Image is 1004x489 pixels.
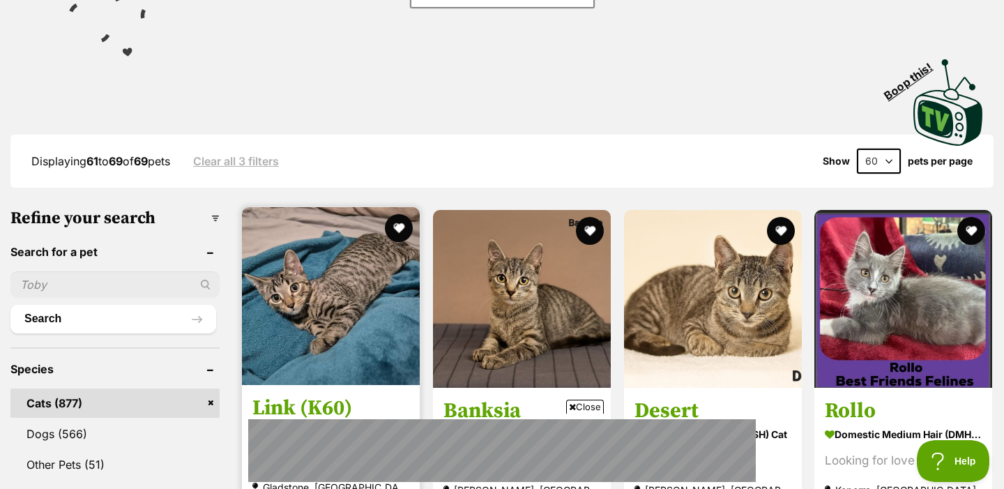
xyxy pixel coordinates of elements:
header: Species [10,363,220,375]
span: Displaying to of pets [31,154,170,168]
header: Search for a pet [10,246,220,258]
strong: 69 [109,154,123,168]
a: Boop this! [913,47,983,149]
img: Desert - Domestic Short Hair (DSH) Cat [624,210,802,388]
img: Link (K60) - Domestic Short Hair (DSH) Cat [242,207,420,385]
button: favourite [385,214,413,242]
strong: 69 [134,154,148,168]
iframe: Help Scout Beacon - Open [917,440,990,482]
h3: Refine your search [10,209,220,228]
div: Looking for love [825,451,982,470]
div: Looking for love [634,451,791,470]
a: Other Pets (51) [10,450,220,479]
button: favourite [766,217,794,245]
input: Toby [10,271,220,298]
img: PetRescue TV logo [913,59,983,146]
h3: Desert [634,398,791,424]
button: Search [10,305,216,333]
label: pets per page [908,156,973,167]
button: favourite [576,217,604,245]
button: favourite [957,217,985,245]
img: Banksia - Domestic Short Hair (DSH) Cat [433,210,611,388]
h3: Banksia [443,398,600,424]
strong: 61 [86,154,98,168]
span: Close [566,400,604,414]
iframe: Advertisement [248,419,756,482]
img: Rollo - Domestic Medium Hair (DMH) Cat [814,210,992,388]
strong: Domestic Short Hair (DSH) Cat [634,424,791,444]
h3: Link (K60) [252,395,409,421]
strong: Domestic Medium Hair (DMH) Cat [825,424,982,444]
h3: Rollo [825,398,982,424]
a: Clear all 3 filters [193,155,279,167]
a: Cats (877) [10,389,220,418]
span: Show [823,156,850,167]
a: Dogs (566) [10,419,220,449]
span: Boop this! [882,52,946,102]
